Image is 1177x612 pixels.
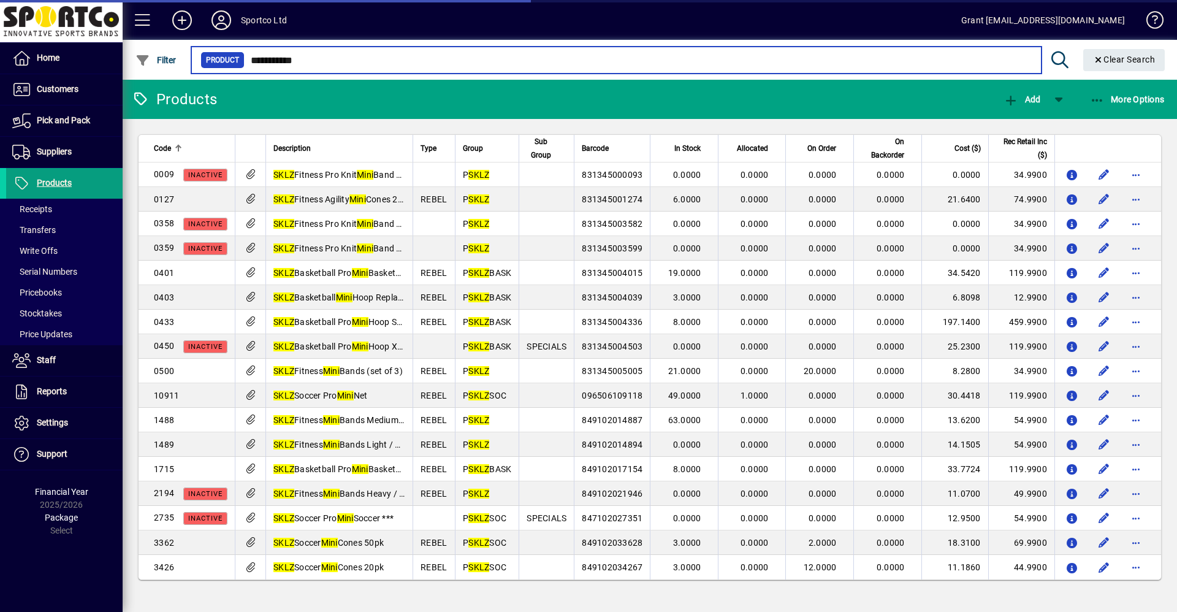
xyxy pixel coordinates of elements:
span: Settings [37,418,68,427]
button: Add [162,9,202,31]
span: Sub Group [527,135,555,162]
span: 63.0000 [668,415,701,425]
button: More options [1126,459,1146,479]
span: P [463,415,489,425]
span: 0.0000 [877,170,905,180]
td: 119.9900 [988,334,1054,359]
span: Basketball Hoop Replacement Ball [273,293,444,302]
em: SKLZ [468,219,489,229]
button: More options [1126,214,1146,234]
em: Mini [323,489,340,499]
button: More options [1126,263,1146,283]
a: Settings [6,408,123,438]
span: 0.0000 [741,170,769,180]
span: Inactive [188,171,223,179]
button: Edit [1094,214,1114,234]
span: Suppliers [37,147,72,156]
button: Edit [1094,459,1114,479]
span: 6.0000 [673,194,701,204]
span: P BASK [463,293,511,302]
span: 0.0000 [877,317,905,327]
span: REBEL [421,440,447,449]
span: 831345004039 [582,293,642,302]
button: Edit [1094,410,1114,430]
button: Edit [1094,165,1114,185]
span: REBEL [421,268,447,278]
span: 0.0000 [673,489,701,499]
span: P BASK [463,342,511,351]
span: Products [37,178,72,188]
span: 0.0000 [673,243,701,253]
span: On Order [807,142,836,155]
a: Knowledge Base [1137,2,1162,42]
span: Basketball Pro Hoop System [273,317,421,327]
em: Mini [336,293,352,302]
span: 0359 [154,243,174,253]
span: 831345003582 [582,219,642,229]
span: 0127 [154,194,174,204]
span: P [463,489,489,499]
span: Serial Numbers [12,267,77,277]
span: Basketball Pro Hoop XL*** [273,342,414,351]
td: 49.9900 [988,481,1054,506]
button: More options [1126,361,1146,381]
button: More options [1126,337,1146,356]
span: 849102014887 [582,415,642,425]
span: Type [421,142,436,155]
button: More Options [1087,88,1168,110]
button: Edit [1094,484,1114,503]
em: Mini [323,366,340,376]
button: More options [1126,288,1146,307]
em: Mini [323,440,340,449]
td: 0.0000 [921,163,988,187]
em: SKLZ [468,317,489,327]
span: 096506109118 [582,391,642,400]
span: 0403 [154,293,174,302]
span: 0.0000 [877,293,905,302]
span: 8.0000 [673,464,701,474]
a: Stocktakes [6,303,123,324]
span: 0.0000 [741,415,769,425]
span: Inactive [188,220,223,228]
button: Edit [1094,533,1114,553]
span: 0.0000 [877,440,905,449]
span: 831345005005 [582,366,642,376]
button: Edit [1094,239,1114,258]
span: P BASK [463,464,511,474]
span: Fitness Pro Knit Band Light [273,170,417,180]
button: Edit [1094,435,1114,454]
span: 1488 [154,415,174,425]
span: 0.0000 [741,219,769,229]
td: 34.5420 [921,261,988,285]
div: Barcode [582,142,642,155]
span: 0.0000 [809,268,837,278]
span: P [463,170,489,180]
em: SKLZ [468,415,489,425]
span: REBEL [421,366,447,376]
td: 25.2300 [921,334,988,359]
span: REBEL [421,489,447,499]
button: Edit [1094,557,1114,577]
div: Code [154,142,227,155]
em: SKLZ [468,489,489,499]
span: Customers [37,84,78,94]
span: Clear Search [1093,55,1156,64]
span: 0.0000 [741,194,769,204]
span: 0401 [154,268,174,278]
span: REBEL [421,194,447,204]
button: More options [1126,312,1146,332]
td: 54.9900 [988,408,1054,432]
a: Reports [6,377,123,407]
button: Edit [1094,386,1114,405]
span: Fitness Bands (set of 3) [273,366,403,376]
a: Customers [6,74,123,105]
span: 0.0000 [877,219,905,229]
span: On Backorder [861,135,904,162]
span: 0.0000 [809,170,837,180]
em: Mini [352,464,368,474]
td: 0.0000 [921,236,988,261]
span: 0.0000 [741,243,769,253]
span: Barcode [582,142,609,155]
em: SKLZ [468,243,489,253]
a: Staff [6,345,123,376]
